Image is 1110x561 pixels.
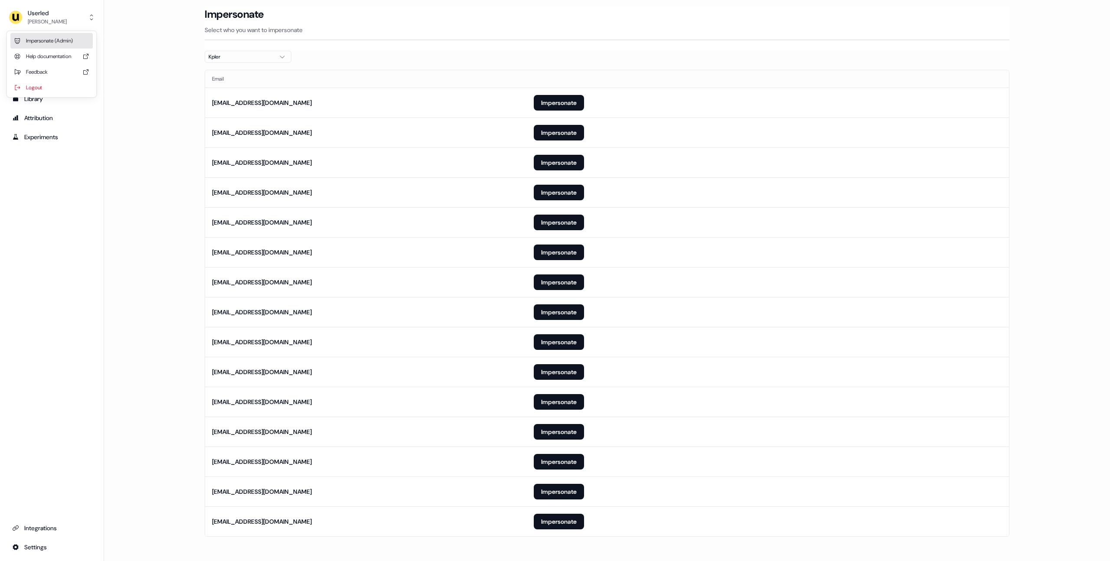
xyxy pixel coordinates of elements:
div: Userled[PERSON_NAME] [7,31,96,97]
div: Logout [10,80,93,95]
div: Impersonate (Admin) [10,33,93,49]
button: Userled[PERSON_NAME] [7,7,97,28]
div: [PERSON_NAME] [28,17,67,26]
div: Feedback [10,64,93,80]
div: Help documentation [10,49,93,64]
div: Userled [28,9,67,17]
